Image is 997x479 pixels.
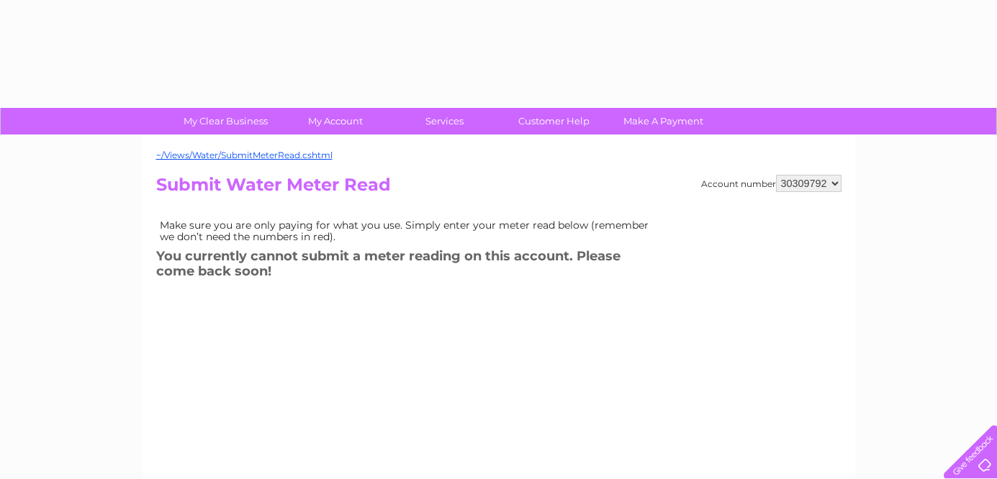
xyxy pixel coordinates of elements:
[156,175,842,202] h2: Submit Water Meter Read
[276,108,394,134] a: My Account
[156,246,660,286] h3: You currently cannot submit a meter reading on this account. Please come back soon!
[156,150,333,160] a: ~/Views/Water/SubmitMeterRead.cshtml
[385,108,504,134] a: Services
[701,175,842,192] div: Account number
[166,108,285,134] a: My Clear Business
[604,108,723,134] a: Make A Payment
[495,108,613,134] a: Customer Help
[156,216,660,246] td: Make sure you are only paying for what you use. Simply enter your meter read below (remember we d...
